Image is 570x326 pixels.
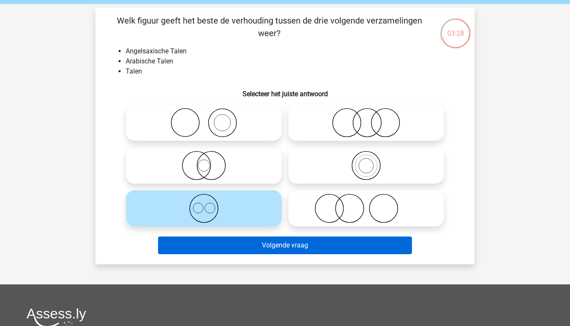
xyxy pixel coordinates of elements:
button: Volgende vraag [158,237,412,254]
li: Talen [126,66,461,76]
p: Welk figuur geeft het beste de verhouding tussen de drie volgende verzamelingen weer? [109,14,430,39]
li: Angelsaxische Talen [126,46,461,56]
h6: Selecteer het juiste antwoord [109,83,461,98]
div: 03:28 [440,18,471,39]
li: Arabische Talen [126,56,461,66]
